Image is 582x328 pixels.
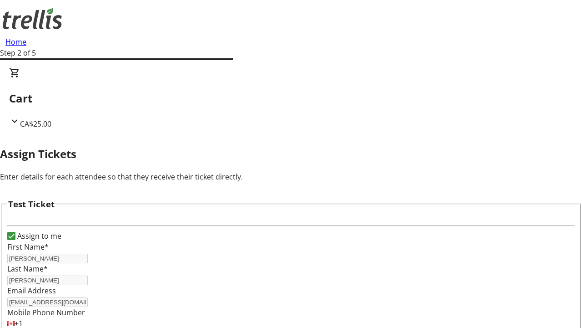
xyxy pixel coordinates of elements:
[15,231,61,241] label: Assign to me
[7,307,85,318] label: Mobile Phone Number
[8,198,55,210] h3: Test Ticket
[7,286,56,296] label: Email Address
[9,90,573,107] h2: Cart
[20,119,51,129] span: CA$25.00
[7,264,48,274] label: Last Name*
[7,242,49,252] label: First Name*
[9,67,573,129] div: CartCA$25.00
